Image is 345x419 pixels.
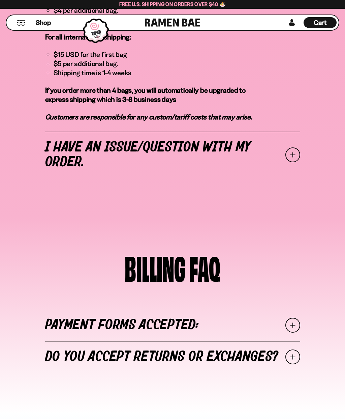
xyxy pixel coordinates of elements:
[314,19,327,27] span: Cart
[45,86,246,104] strong: If you order more than 4 bags, you will automatically be upgraded to express shipping which is 3-...
[36,18,51,27] span: Shop
[36,17,51,28] a: Shop
[54,68,262,77] li: Shipping time is 1-4 weeks
[54,59,262,68] li: $5 per additional bag.
[304,15,337,30] a: Cart
[119,1,226,7] span: Free U.S. Shipping on Orders over $40 🍜
[45,132,300,178] a: I have an issue/question with my order.
[125,251,186,283] div: BILLING
[45,33,131,41] strong: For all international shipping:
[189,251,220,283] div: FAQ
[54,50,262,59] li: $15 USD for the first bag
[17,20,26,26] button: Mobile Menu Trigger
[45,113,252,121] strong: Customers are responsible for any custom/tariff costs that may arise.
[45,309,300,341] a: Payment forms accepted:
[45,341,300,373] a: Do you accept returns or exchanges?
